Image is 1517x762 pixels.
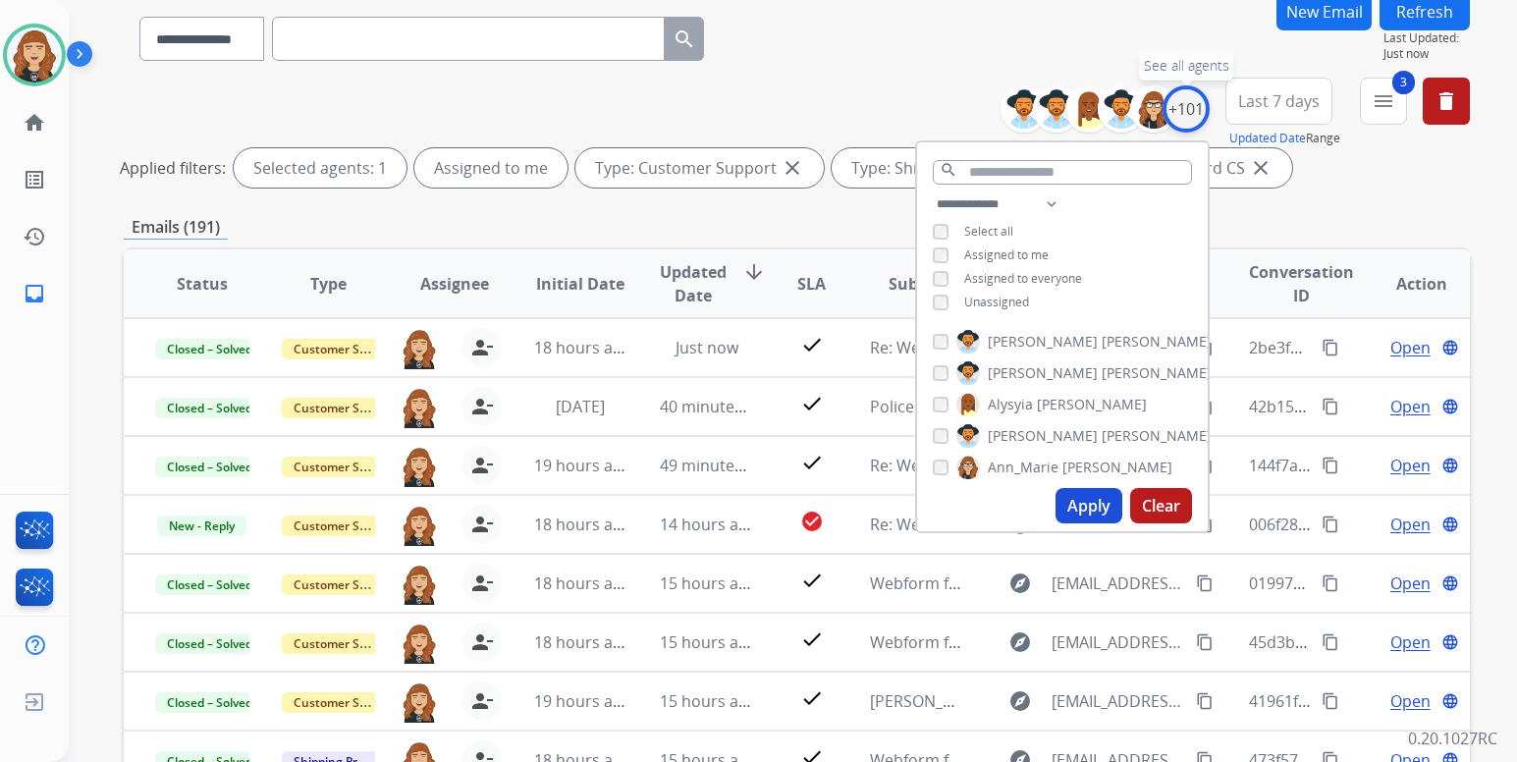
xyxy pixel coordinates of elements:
span: See all agents [1144,56,1229,76]
span: Initial Date [536,272,624,296]
mat-icon: language [1441,633,1459,651]
mat-icon: list_alt [23,168,46,191]
span: Webform from [EMAIL_ADDRESS][DOMAIN_NAME] on [DATE] [870,631,1315,653]
div: Selected agents: 1 [234,148,406,188]
span: Conversation ID [1249,260,1354,307]
mat-icon: history [23,225,46,248]
mat-icon: content_copy [1196,516,1214,533]
div: Type: Customer Support [575,148,824,188]
span: Re: Webform from [EMAIL_ADDRESS][DOMAIN_NAME] on [DATE] [870,514,1341,535]
span: Status [177,272,228,296]
span: 40 minutes ago [660,396,774,417]
span: Assigned to everyone [964,270,1082,287]
mat-icon: language [1441,339,1459,356]
span: Closed – Solved [155,339,264,359]
mat-icon: content_copy [1322,398,1339,415]
img: agent-avatar [400,387,439,428]
mat-icon: person_remove [470,513,494,536]
mat-icon: person_remove [470,336,494,359]
span: [PERSON_NAME] [1062,458,1172,477]
span: Customer Support [282,692,409,713]
span: Open [1390,571,1431,595]
span: Alysyia [988,395,1033,414]
mat-icon: language [1441,574,1459,592]
span: Assignee [420,272,489,296]
span: [PERSON_NAME] [1102,426,1212,446]
mat-icon: content_copy [1196,574,1214,592]
span: New - Reply [157,516,246,536]
span: Police Report for [PERSON_NAME]. Reference email [EMAIL_ADDRESS][DOMAIN_NAME] [870,396,1505,417]
mat-icon: search [940,161,957,179]
mat-icon: content_copy [1196,633,1214,651]
span: SLA [797,272,826,296]
span: Closed – Solved [155,574,264,595]
span: Last Updated: [1383,30,1470,46]
mat-icon: language [1441,516,1459,533]
mat-icon: check [800,451,824,474]
span: [PERSON_NAME] [988,332,1098,352]
img: agent-avatar [400,446,439,487]
button: Last 7 days [1225,78,1332,125]
mat-icon: language [1441,457,1459,474]
span: Customer Support [282,339,409,359]
mat-icon: content_copy [1322,574,1339,592]
button: Updated Date [1229,131,1306,146]
mat-icon: check [800,333,824,356]
span: Updated Date [660,260,727,307]
mat-icon: delete [1435,89,1458,113]
mat-icon: content_copy [1196,692,1214,710]
span: Just now [676,337,738,358]
span: 49 minutes ago [660,455,774,476]
span: [EMAIL_ADDRESS][DOMAIN_NAME] [1052,571,1185,595]
span: [PERSON_NAME] [988,363,1098,383]
mat-icon: close [1249,156,1273,180]
span: [PERSON_NAME] [1102,363,1212,383]
mat-icon: content_copy [1196,339,1214,356]
span: Assigned to me [964,246,1049,263]
mat-icon: explore [1008,630,1032,654]
span: Re: Webform from [EMAIL_ADDRESS][DOMAIN_NAME] on [DATE] [870,337,1341,358]
button: Apply [1056,488,1122,523]
span: Type [310,272,347,296]
img: agent-avatar [400,681,439,723]
mat-icon: content_copy [1322,692,1339,710]
mat-icon: close [781,156,804,180]
span: 18 hours ago [534,631,631,653]
span: 15 hours ago [660,631,757,653]
img: agent-avatar [400,623,439,664]
img: agent-avatar [400,564,439,605]
span: [PERSON_NAME] [988,426,1098,446]
span: 18 hours ago [534,337,631,358]
mat-icon: menu [1372,89,1395,113]
div: Type: Shipping Protection [832,148,1089,188]
th: Action [1343,249,1470,318]
span: [DATE] [556,396,605,417]
span: 14 hours ago [660,514,757,535]
mat-icon: person_remove [470,454,494,477]
mat-icon: check [800,569,824,592]
span: Open [1390,513,1431,536]
mat-icon: person_remove [470,689,494,713]
mat-icon: person_remove [470,630,494,654]
p: Applied filters: [120,156,226,180]
mat-icon: check [800,686,824,710]
span: Open [1390,454,1431,477]
mat-icon: language [1441,398,1459,415]
mat-icon: content_copy [1196,457,1214,474]
span: Subject [889,272,947,296]
span: Customer Support [282,457,409,477]
span: 15 hours ago [660,690,757,712]
span: Customer Support [282,574,409,595]
img: agent-avatar [400,328,439,369]
span: 18 hours ago [534,572,631,594]
img: agent-avatar [400,505,439,546]
span: Closed – Solved [155,692,264,713]
mat-icon: inbox [23,282,46,305]
mat-icon: person_remove [470,395,494,418]
span: [PERSON_NAME] [1037,395,1147,414]
p: 0.20.1027RC [1408,727,1497,750]
button: Clear [1130,488,1192,523]
span: Closed – Solved [155,398,264,418]
span: Select all [964,223,1013,240]
span: 19 hours ago [534,455,631,476]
